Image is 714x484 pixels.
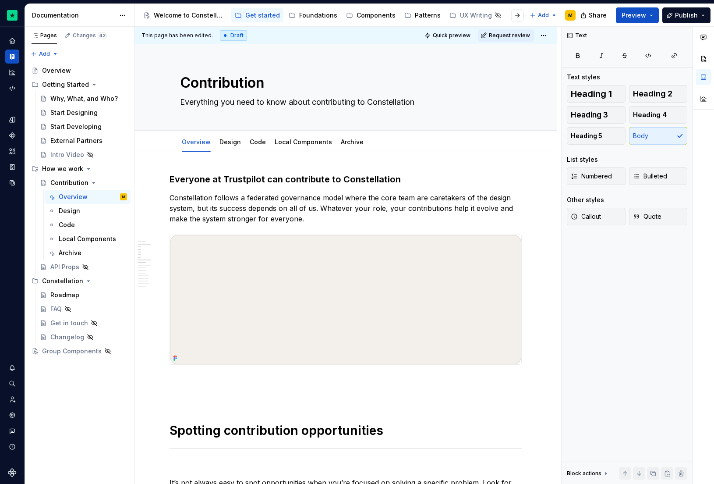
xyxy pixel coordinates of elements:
span: Heading 5 [571,132,602,140]
div: Overview [42,66,71,75]
div: Analytics [5,65,19,79]
div: Why, What, and Who? [50,94,118,103]
a: External Partners [36,134,131,148]
button: Heading 3 [567,106,626,124]
span: Request review [489,32,530,39]
a: Group Components [28,344,131,358]
h3: Everyone at Trustpilot can contribute to Constellation [170,173,522,185]
div: M [122,192,125,201]
a: API Props [36,260,131,274]
button: Heading 5 [567,127,626,145]
div: UX Writing [460,11,492,20]
div: Constellation [42,277,83,285]
span: Heading 3 [571,110,608,119]
a: OverviewM [45,190,131,204]
a: Design tokens [5,113,19,127]
span: Heading 4 [633,110,667,119]
a: Foundations [285,8,341,22]
span: Heading 2 [633,89,672,98]
div: How we work [42,164,83,173]
div: Start Designing [50,108,98,117]
a: Settings [5,408,19,422]
a: UX Writing [446,8,505,22]
div: How we work [28,162,131,176]
span: Quick preview [433,32,470,39]
textarea: Contribution [178,72,509,93]
button: Request review [478,29,534,42]
a: Code [45,218,131,232]
button: Heading 1 [567,85,626,103]
button: Callout [567,208,626,225]
div: Code [246,132,269,151]
a: Start Designing [36,106,131,120]
div: Block actions [567,467,609,480]
div: Page tree [28,64,131,358]
a: Why, What, and Who? [36,92,131,106]
div: Notifications [5,361,19,375]
div: Design [59,206,80,215]
a: Overview [182,138,211,146]
a: Assets [5,144,19,158]
div: API Props [50,263,79,271]
div: Design [216,132,244,151]
a: Documentation [5,50,19,64]
button: Quote [629,208,688,225]
a: Code automation [5,81,19,95]
button: Add [28,48,61,60]
div: Archive [337,132,367,151]
img: 5807883a-0192-48c1-bcf2-a15b39346200.png [170,235,521,364]
div: Invite team [5,392,19,406]
div: Getting Started [42,80,89,89]
div: Storybook stories [5,160,19,174]
div: M [568,12,573,19]
a: Components [5,128,19,142]
div: Overview [59,192,88,201]
a: Code [250,138,266,146]
div: Patterns [415,11,441,20]
a: Intro Video [36,148,131,162]
a: Get started [231,8,283,22]
a: Archive [341,138,364,146]
a: Local Components [45,232,131,246]
div: Constellation [28,274,131,288]
span: Callout [571,212,601,221]
span: 42 [98,32,107,39]
div: FAQ [50,305,62,313]
button: Publish [662,7,710,23]
a: Local Components [275,138,332,146]
div: Text styles [567,73,600,82]
div: Local Components [271,132,336,151]
a: Get in touch [36,316,131,330]
div: Changes [73,32,107,39]
button: Search ⌘K [5,377,19,391]
div: Changelog [50,333,84,342]
svg: Supernova Logo [8,468,17,477]
div: Code [59,221,75,229]
div: Block actions [567,470,601,477]
div: Data sources [5,176,19,190]
div: Group Components [42,347,102,356]
div: Getting Started [28,78,131,92]
a: Design [45,204,131,218]
div: Roadmap [50,291,79,299]
a: Changelog [36,330,131,344]
button: Quick preview [422,29,474,42]
a: Contribution [36,176,131,190]
span: Preview [622,11,646,20]
div: Other styles [567,196,604,204]
div: Pages [32,32,57,39]
span: Quote [633,212,661,221]
span: Add [39,50,50,57]
span: Publish [675,11,698,20]
button: Share [576,7,612,23]
button: Preview [616,7,659,23]
div: Contribution [50,178,88,187]
div: Get in touch [50,319,88,327]
span: Heading 1 [571,89,612,98]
